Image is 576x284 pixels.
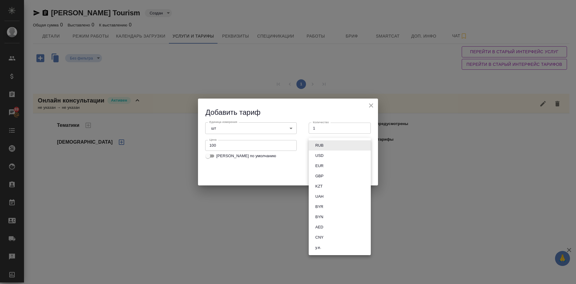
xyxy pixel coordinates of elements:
[313,203,325,210] button: BYR
[313,142,325,149] button: RUB
[313,163,325,169] button: EUR
[313,244,323,251] button: у.е.
[313,183,325,190] button: KZT
[313,193,325,200] button: UAH
[313,234,325,241] button: CNY
[313,152,325,159] button: USD
[313,214,325,220] button: BYN
[313,224,325,231] button: AED
[313,173,325,179] button: GBP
